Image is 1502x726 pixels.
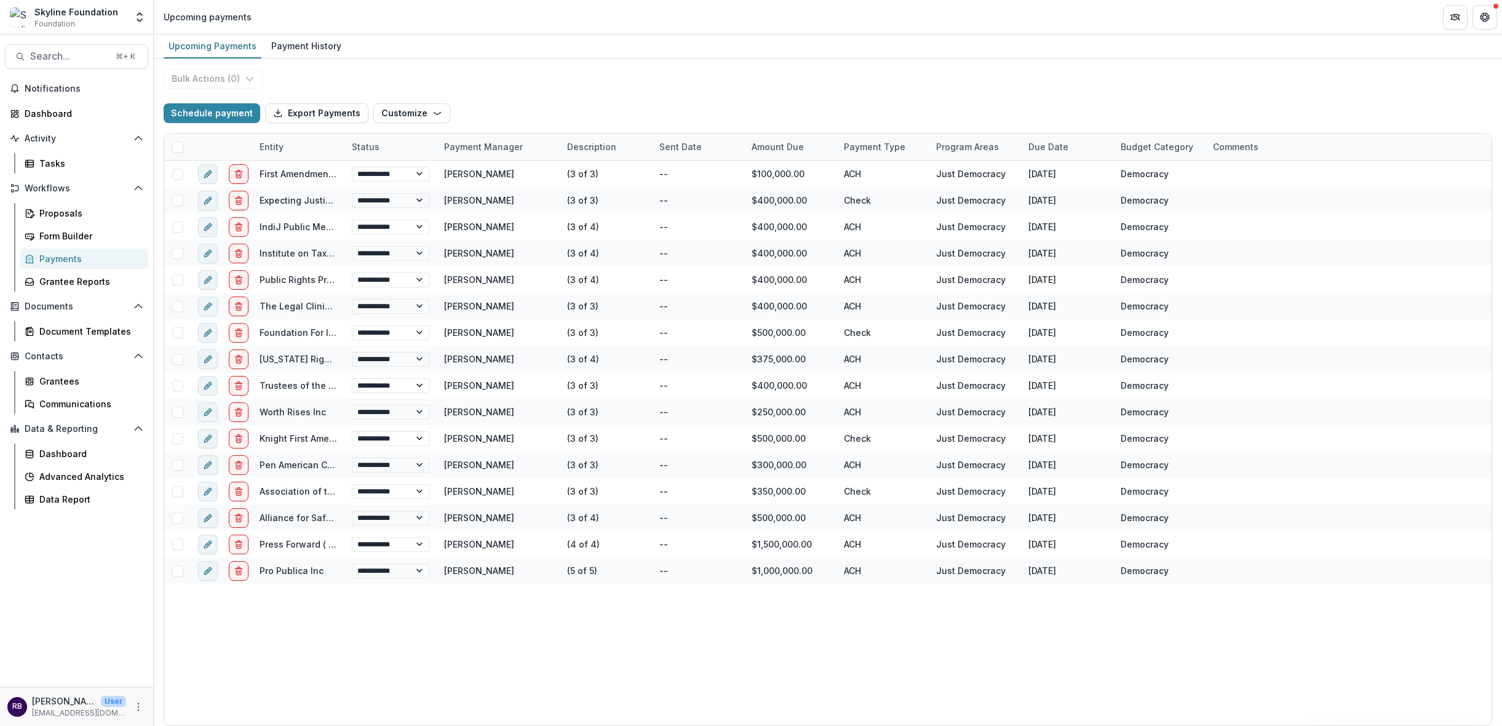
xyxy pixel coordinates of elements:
[1021,557,1113,584] div: [DATE]
[113,50,138,63] div: ⌘ + K
[444,220,514,233] div: [PERSON_NAME]
[20,371,148,391] a: Grantees
[1021,266,1113,293] div: [DATE]
[39,493,138,506] div: Data Report
[1121,326,1169,339] div: Democracy
[1121,458,1169,471] div: Democracy
[164,69,263,89] button: Bulk Actions (0)
[444,405,514,418] div: [PERSON_NAME]
[560,134,652,160] div: Description
[159,8,256,26] nav: breadcrumb
[229,191,248,210] button: delete
[936,300,1006,313] div: Just Democracy
[437,134,560,160] div: Payment Manager
[836,425,929,452] div: Check
[5,178,148,198] button: Open Workflows
[744,266,836,293] div: $400,000.00
[1206,140,1266,153] div: Comments
[567,405,598,418] div: (3 of 3)
[652,346,744,372] div: --
[260,354,449,364] a: [US_STATE] Rights Restoration Coalition, Inc
[1121,485,1169,498] div: Democracy
[929,134,1021,160] div: Program Areas
[444,194,514,207] div: [PERSON_NAME]
[444,432,514,445] div: [PERSON_NAME]
[131,5,148,30] button: Open entity switcher
[164,103,260,123] button: Schedule payment
[936,247,1006,260] div: Just Democracy
[260,433,501,444] a: Knight First Amendment Institute At [GEOGRAPHIC_DATA]
[744,399,836,425] div: $250,000.00
[744,161,836,187] div: $100,000.00
[936,194,1006,207] div: Just Democracy
[260,221,340,232] a: IndiJ Public Media
[25,351,129,362] span: Contacts
[744,557,836,584] div: $1,000,000.00
[20,444,148,464] a: Dashboard
[198,191,218,210] button: edit
[444,538,514,551] div: [PERSON_NAME]
[1021,478,1113,505] div: [DATE]
[260,327,482,338] a: Foundation For Individual Rights And Expression Inc
[444,485,514,498] div: [PERSON_NAME]
[229,164,248,184] button: delete
[229,402,248,422] button: delete
[229,349,248,369] button: delete
[652,452,744,478] div: --
[652,425,744,452] div: --
[1121,511,1169,524] div: Democracy
[229,323,248,343] button: delete
[25,424,129,434] span: Data & Reporting
[652,505,744,531] div: --
[25,84,143,94] span: Notifications
[652,240,744,266] div: --
[12,703,22,711] div: Rose Brookhouse
[1021,346,1113,372] div: [DATE]
[10,7,30,27] img: Skyline Foundation
[744,293,836,319] div: $400,000.00
[20,466,148,487] a: Advanced Analytics
[1113,140,1201,153] div: Budget Category
[229,297,248,316] button: delete
[1121,432,1169,445] div: Democracy
[260,539,477,549] a: Press Forward ( a project of the Miami Foundation)
[652,161,744,187] div: --
[652,372,744,399] div: --
[260,248,440,258] a: Institute on Taxation and Economic Policy
[567,511,599,524] div: (3 of 4)
[744,425,836,452] div: $500,000.00
[444,300,514,313] div: [PERSON_NAME]
[198,217,218,237] button: edit
[39,375,138,388] div: Grantees
[266,34,346,58] a: Payment History
[229,429,248,449] button: delete
[437,140,530,153] div: Payment Manager
[567,326,598,339] div: (3 of 3)
[1021,187,1113,213] div: [DATE]
[20,271,148,292] a: Grantee Reports
[20,203,148,223] a: Proposals
[260,486,504,497] a: Association of the Bar of the City of [US_STATE] Fund Inc
[20,394,148,414] a: Communications
[1121,353,1169,365] div: Democracy
[252,140,291,153] div: Entity
[5,79,148,98] button: Notifications
[101,696,126,707] p: User
[836,452,929,478] div: ACH
[32,708,126,719] p: [EMAIL_ADDRESS][DOMAIN_NAME]
[836,557,929,584] div: ACH
[652,319,744,346] div: --
[39,157,138,170] div: Tasks
[836,531,929,557] div: ACH
[652,293,744,319] div: --
[936,405,1006,418] div: Just Democracy
[836,134,929,160] div: Payment Type
[39,207,138,220] div: Proposals
[567,485,598,498] div: (3 of 3)
[198,429,218,449] button: edit
[744,372,836,399] div: $400,000.00
[652,140,709,153] div: Sent Date
[1021,293,1113,319] div: [DATE]
[652,266,744,293] div: --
